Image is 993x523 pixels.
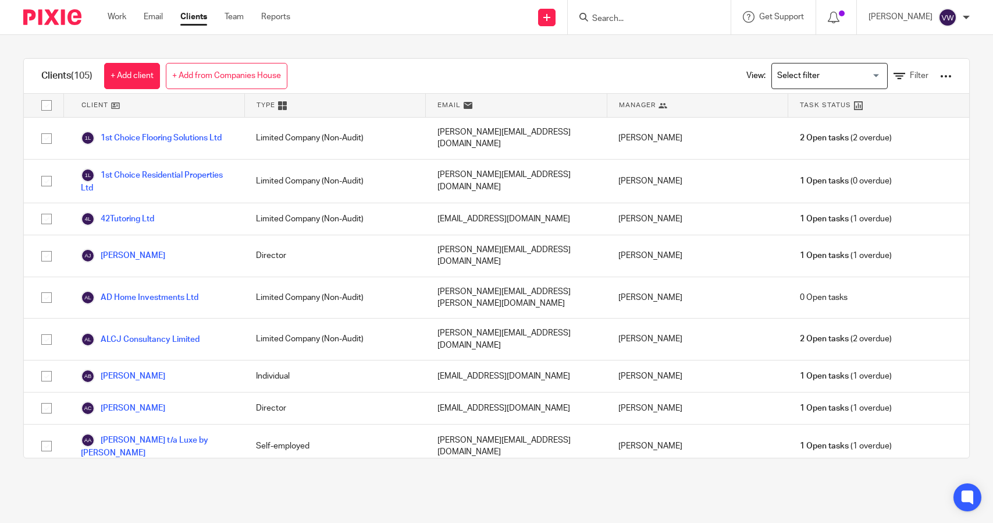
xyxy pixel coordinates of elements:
span: (1 overdue) [800,440,892,452]
div: [PERSON_NAME] [607,118,788,159]
div: [PERSON_NAME] [607,277,788,319]
a: Email [144,11,163,23]
a: 1st Choice Flooring Solutions Ltd [81,131,222,145]
h1: Clients [41,70,92,82]
img: svg%3E [81,131,95,145]
span: (1 overdue) [800,250,892,261]
div: Limited Company (Non-Audit) [244,160,425,203]
img: svg%3E [81,168,95,182]
a: [PERSON_NAME] t/a Luxe by [PERSON_NAME] [81,433,233,459]
img: svg%3E [81,333,95,347]
span: Get Support [759,13,804,21]
div: [PERSON_NAME] [607,361,788,392]
span: Email [437,100,461,110]
a: + Add from Companies House [166,63,287,89]
span: Filter [910,72,928,80]
div: [PERSON_NAME][EMAIL_ADDRESS][DOMAIN_NAME] [426,319,607,360]
a: [PERSON_NAME] [81,401,165,415]
a: [PERSON_NAME] [81,249,165,263]
img: svg%3E [81,249,95,263]
span: Type [257,100,275,110]
p: [PERSON_NAME] [869,11,933,23]
div: [PERSON_NAME][EMAIL_ADDRESS][DOMAIN_NAME] [426,235,607,277]
span: (2 overdue) [800,132,892,144]
div: Director [244,393,425,424]
span: Client [81,100,108,110]
span: (1 overdue) [800,213,892,225]
div: [PERSON_NAME][EMAIL_ADDRESS][DOMAIN_NAME] [426,425,607,468]
input: Search for option [773,66,881,86]
span: 1 Open tasks [800,402,849,414]
span: Task Status [800,100,851,110]
div: Search for option [771,63,888,89]
span: (2 overdue) [800,333,892,345]
div: [EMAIL_ADDRESS][DOMAIN_NAME] [426,203,607,235]
a: Team [225,11,244,23]
div: [EMAIL_ADDRESS][DOMAIN_NAME] [426,393,607,424]
div: [PERSON_NAME] [607,160,788,203]
div: [PERSON_NAME] [607,203,788,235]
span: 2 Open tasks [800,132,849,144]
div: [EMAIL_ADDRESS][DOMAIN_NAME] [426,361,607,392]
a: AD Home Investments Ltd [81,291,198,305]
div: View: [729,59,952,93]
div: Director [244,235,425,277]
span: (1 overdue) [800,402,892,414]
span: 1 Open tasks [800,213,849,225]
div: [PERSON_NAME] [607,319,788,360]
div: [PERSON_NAME][EMAIL_ADDRESS][DOMAIN_NAME] [426,118,607,159]
a: 42Tutoring Ltd [81,212,154,226]
span: 1 Open tasks [800,250,849,261]
div: [PERSON_NAME][EMAIL_ADDRESS][DOMAIN_NAME] [426,160,607,203]
span: (1 overdue) [800,370,892,382]
div: Limited Company (Non-Audit) [244,203,425,235]
a: 1st Choice Residential Properties Ltd [81,168,233,194]
span: 0 Open tasks [800,292,848,303]
span: (0 overdue) [800,175,892,187]
img: svg%3E [81,401,95,415]
span: 1 Open tasks [800,440,849,452]
span: 1 Open tasks [800,175,849,187]
img: svg%3E [81,369,95,383]
div: Limited Company (Non-Audit) [244,319,425,360]
div: Limited Company (Non-Audit) [244,118,425,159]
img: svg%3E [81,433,95,447]
img: svg%3E [81,291,95,305]
img: svg%3E [938,8,957,27]
div: [PERSON_NAME] [607,425,788,468]
div: [PERSON_NAME] [607,393,788,424]
span: 2 Open tasks [800,333,849,345]
a: Reports [261,11,290,23]
a: + Add client [104,63,160,89]
div: Limited Company (Non-Audit) [244,277,425,319]
div: Individual [244,361,425,392]
img: Pixie [23,9,81,25]
a: ALCJ Consultancy Limited [81,333,200,347]
div: Self-employed [244,425,425,468]
span: 1 Open tasks [800,370,849,382]
a: Work [108,11,126,23]
input: Search [591,14,696,24]
a: [PERSON_NAME] [81,369,165,383]
span: Manager [619,100,656,110]
div: [PERSON_NAME] [607,235,788,277]
span: (105) [71,71,92,80]
input: Select all [35,94,58,116]
img: svg%3E [81,212,95,226]
a: Clients [180,11,207,23]
div: [PERSON_NAME][EMAIL_ADDRESS][PERSON_NAME][DOMAIN_NAME] [426,277,607,319]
